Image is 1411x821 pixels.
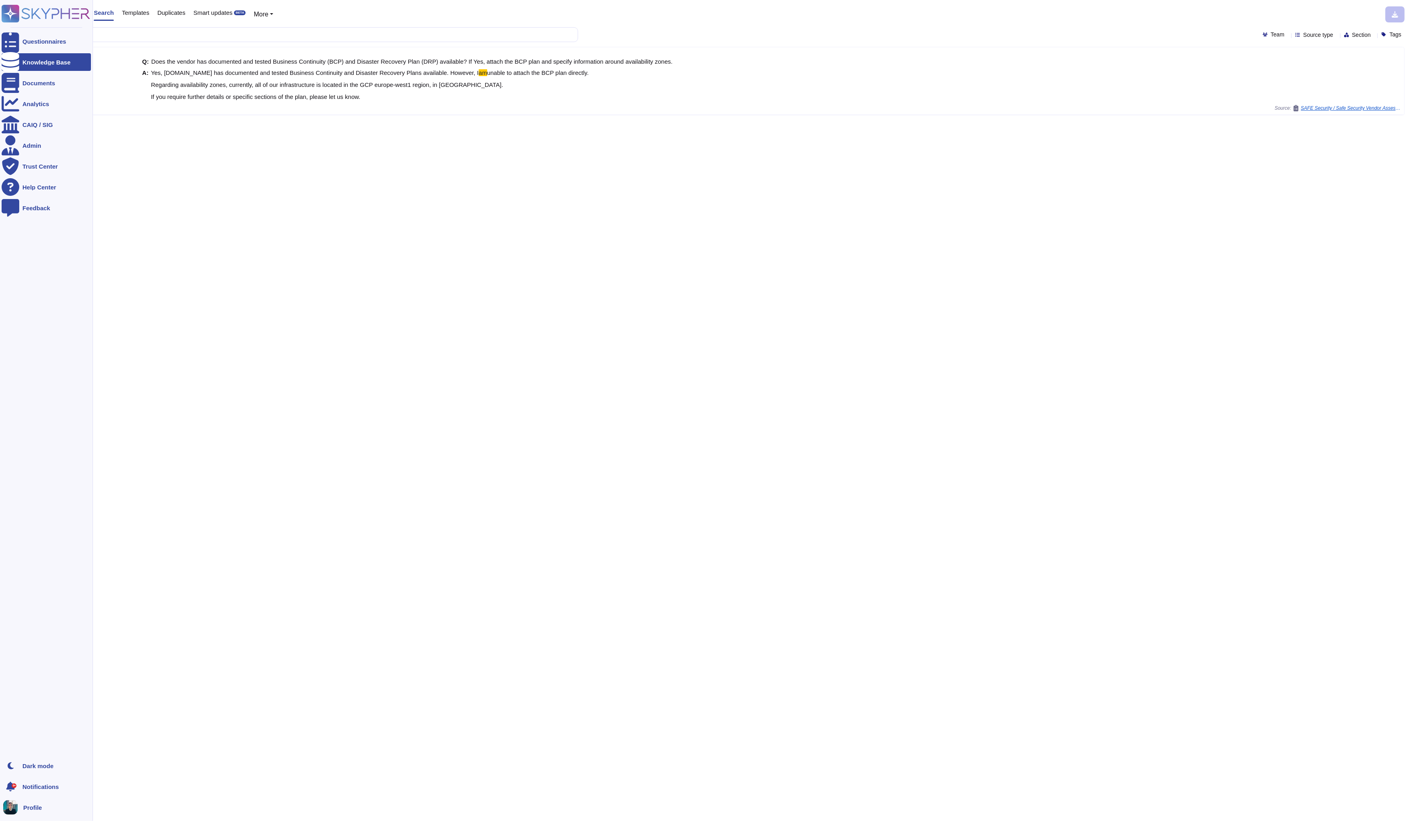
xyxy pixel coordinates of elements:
span: unable to attach the BCP plan directly. Regarding availability zones, currently, all of our infra... [151,69,589,100]
span: Notifications [22,784,59,790]
a: Documents [2,74,91,92]
div: Admin [22,143,41,149]
b: Q: [142,58,149,64]
div: BETA [234,10,246,15]
img: user [3,800,18,815]
a: Feedback [2,199,91,217]
a: Help Center [2,178,91,196]
span: Smart updates [194,10,233,16]
a: CAIQ / SIG [2,116,91,133]
div: Feedback [22,205,50,211]
span: Tags [1389,32,1401,37]
div: Dark mode [22,763,54,769]
mark: am [479,69,487,76]
span: Team [1271,32,1284,37]
div: Analytics [22,101,49,107]
div: Documents [22,80,55,86]
button: user [2,799,23,816]
div: CAIQ / SIG [22,122,53,128]
span: More [254,11,268,18]
span: Search [94,10,114,16]
a: Knowledge Base [2,53,91,71]
span: Duplicates [157,10,185,16]
div: Knowledge Base [22,59,71,65]
a: Admin [2,137,91,154]
span: Source: [1275,105,1401,111]
a: Questionnaires [2,32,91,50]
span: Source type [1303,32,1333,38]
span: Section [1352,32,1371,38]
span: Does the vendor has documented and tested Business Continuity (BCP) and Disaster Recovery Plan (D... [151,58,673,65]
div: Trust Center [22,163,58,169]
a: Analytics [2,95,91,113]
div: 9+ [12,783,16,788]
div: Questionnaires [22,38,66,44]
span: SAFE Security / Safe Security Vendor Assessment V1.3 [1301,106,1401,111]
span: Templates [122,10,149,16]
b: A: [142,70,149,100]
button: More [254,10,273,19]
div: Help Center [22,184,56,190]
input: Search a question or template... [32,28,570,42]
span: Yes, [DOMAIN_NAME] has documented and tested Business Continuity and Disaster Recovery Plans avai... [151,69,479,76]
span: Profile [23,805,42,811]
a: Trust Center [2,157,91,175]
